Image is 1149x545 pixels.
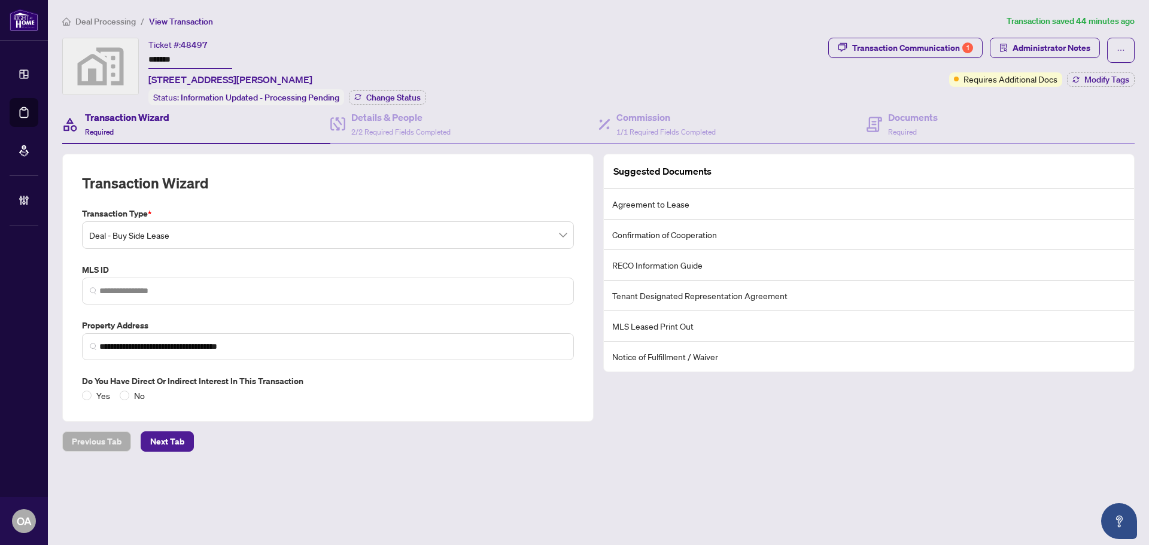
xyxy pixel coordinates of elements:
span: Deal - Buy Side Lease [89,224,567,246]
span: Requires Additional Docs [963,72,1057,86]
h4: Details & People [351,110,451,124]
label: Do you have direct or indirect interest in this transaction [82,375,574,388]
li: MLS Leased Print Out [604,311,1134,342]
h4: Documents [888,110,938,124]
button: Transaction Communication1 [828,38,983,58]
button: Administrator Notes [990,38,1100,58]
span: Required [888,127,917,136]
li: Agreement to Lease [604,189,1134,220]
span: OA [17,513,32,529]
span: [STREET_ADDRESS][PERSON_NAME] [148,72,312,87]
span: Yes [92,389,115,402]
span: No [129,389,150,402]
button: Next Tab [141,431,194,452]
img: search_icon [90,287,97,294]
button: Change Status [349,90,426,105]
img: svg%3e [63,38,138,95]
span: Information Updated - Processing Pending [181,92,339,103]
span: solution [999,44,1008,52]
button: Modify Tags [1067,72,1135,87]
div: Ticket #: [148,38,208,51]
label: Property Address [82,319,574,332]
h2: Transaction Wizard [82,173,208,193]
li: Confirmation of Cooperation [604,220,1134,250]
li: RECO Information Guide [604,250,1134,281]
button: Previous Tab [62,431,131,452]
span: Deal Processing [75,16,136,27]
span: View Transaction [149,16,213,27]
li: / [141,14,144,28]
span: Modify Tags [1084,75,1129,84]
button: Open asap [1101,503,1137,539]
span: 48497 [181,39,208,50]
span: home [62,17,71,26]
h4: Commission [616,110,716,124]
span: 1/1 Required Fields Completed [616,127,716,136]
span: Next Tab [150,432,184,451]
label: Transaction Type [82,207,574,220]
img: search_icon [90,343,97,350]
li: Notice of Fulfillment / Waiver [604,342,1134,372]
img: logo [10,9,38,31]
span: 2/2 Required Fields Completed [351,127,451,136]
div: Status: [148,89,344,105]
article: Transaction saved 44 minutes ago [1007,14,1135,28]
span: Required [85,127,114,136]
span: Change Status [366,93,421,102]
article: Suggested Documents [613,164,712,179]
div: Transaction Communication [852,38,973,57]
div: 1 [962,42,973,53]
span: Administrator Notes [1013,38,1090,57]
span: ellipsis [1117,46,1125,54]
label: MLS ID [82,263,574,276]
li: Tenant Designated Representation Agreement [604,281,1134,311]
h4: Transaction Wizard [85,110,169,124]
